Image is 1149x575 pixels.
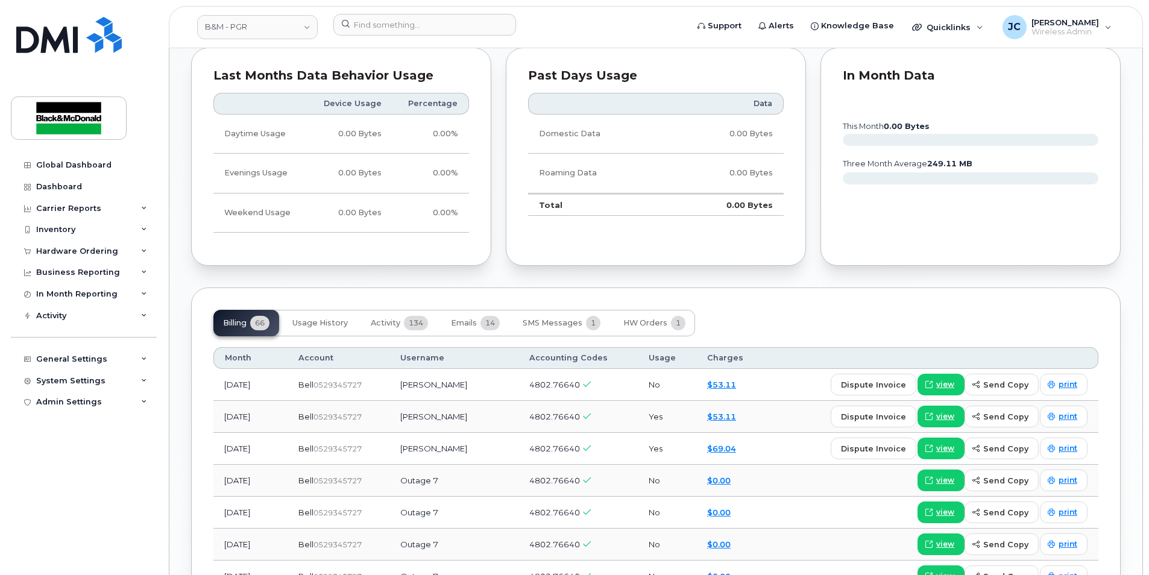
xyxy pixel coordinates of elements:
td: [DATE] [213,433,288,465]
a: Alerts [750,14,802,38]
span: Quicklinks [927,22,971,32]
text: this month [842,122,930,131]
span: [PERSON_NAME] [1031,17,1099,27]
span: print [1059,539,1077,550]
button: send copy [965,374,1039,395]
span: print [1059,379,1077,390]
span: Bell [298,412,313,421]
td: Outage 7 [389,529,518,561]
span: dispute invoice [841,379,906,391]
a: B&M - PGR [197,15,318,39]
tr: Friday from 6:00pm to Monday 8:00am [213,193,469,233]
td: 0.00% [392,115,469,154]
span: 4802.76640 [529,444,580,453]
td: 0.00 Bytes [669,154,784,193]
a: print [1040,374,1088,395]
span: 1 [586,316,600,330]
th: Charges [696,347,766,369]
span: JC [1008,20,1021,34]
button: send copy [965,406,1039,427]
a: $53.11 [707,380,736,389]
div: Past Days Usage [528,70,784,82]
span: Activity [371,318,400,328]
td: Yes [638,433,696,465]
div: Last Months Data Behavior Usage [213,70,469,82]
td: 0.00% [392,154,469,193]
span: Usage History [292,318,348,328]
td: Yes [638,401,696,433]
a: print [1040,406,1088,427]
a: view [918,533,965,555]
span: Wireless Admin [1031,27,1099,37]
a: $0.00 [707,476,731,485]
td: Evenings Usage [213,154,307,193]
div: Jackie Cox [994,15,1120,39]
button: send copy [965,533,1039,555]
span: SMS Messages [523,318,582,328]
th: Username [389,347,518,369]
span: Support [708,20,741,32]
td: Daytime Usage [213,115,307,154]
td: 0.00% [392,193,469,233]
span: HW Orders [623,318,667,328]
td: [PERSON_NAME] [389,369,518,401]
span: 4802.76640 [529,476,580,485]
tr: Weekdays from 6:00pm to 8:00am [213,154,469,193]
span: 134 [404,316,428,330]
a: $0.00 [707,507,731,517]
span: view [936,411,954,422]
span: 0529345727 [313,476,362,485]
button: dispute invoice [831,406,916,427]
span: Emails [451,318,477,328]
a: view [918,374,965,395]
a: view [918,438,965,459]
span: 0529345727 [313,540,362,549]
td: Outage 7 [389,497,518,529]
span: Bell [298,507,313,517]
td: Total [528,193,669,216]
td: Weekend Usage [213,193,307,233]
span: print [1059,411,1077,422]
span: 1 [671,316,685,330]
td: 0.00 Bytes [669,115,784,154]
td: [DATE] [213,497,288,529]
td: Outage 7 [389,465,518,497]
span: send copy [983,443,1028,454]
span: dispute invoice [841,443,906,454]
tspan: 249.11 MB [927,159,972,168]
a: print [1040,533,1088,555]
span: 4802.76640 [529,507,580,517]
td: No [638,529,696,561]
span: Knowledge Base [821,20,894,32]
a: print [1040,501,1088,523]
span: print [1059,443,1077,454]
button: send copy [965,501,1039,523]
button: dispute invoice [831,374,916,395]
span: send copy [983,539,1028,550]
a: Support [689,14,750,38]
td: 0.00 Bytes [669,193,784,216]
span: Bell [298,444,313,453]
span: 0529345727 [313,380,362,389]
th: Accounting Codes [518,347,638,369]
span: view [936,539,954,550]
th: Account [288,347,389,369]
span: 0529345727 [313,444,362,453]
span: view [936,507,954,518]
td: [DATE] [213,465,288,497]
a: Knowledge Base [802,14,902,38]
span: view [936,379,954,390]
td: No [638,369,696,401]
a: print [1040,438,1088,459]
span: 0529345727 [313,412,362,421]
td: [DATE] [213,529,288,561]
span: dispute invoice [841,411,906,423]
a: $53.11 [707,412,736,421]
text: three month average [842,159,972,168]
tspan: 0.00 Bytes [884,122,930,131]
span: 4802.76640 [529,539,580,549]
span: Bell [298,476,313,485]
th: Data [669,93,784,115]
td: No [638,465,696,497]
span: send copy [983,475,1028,486]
